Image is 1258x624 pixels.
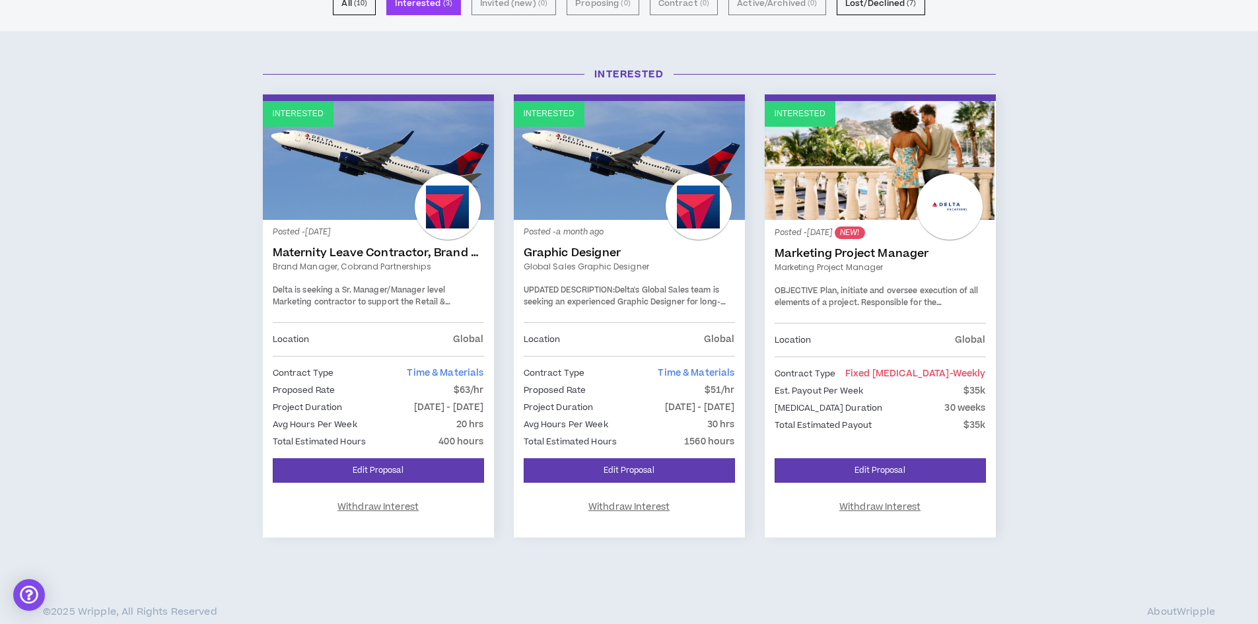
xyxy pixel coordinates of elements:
[588,501,670,514] span: Withdraw Interest
[705,383,735,398] p: $51/hr
[704,332,735,347] p: Global
[454,383,484,398] p: $63/hr
[524,383,586,398] p: Proposed Rate
[775,285,979,366] span: Plan, initiate and oversee execution of all elements of a project. Responsible for the management...
[658,366,734,380] span: Time & Materials
[524,246,735,260] a: Graphic Designer
[273,246,484,260] a: Maternity Leave Contractor, Brand Marketing Manager (Cobrand Partnerships)
[273,108,324,120] p: Interested
[775,285,818,296] span: OBJECTIVE
[524,261,735,273] a: Global Sales Graphic Designer
[273,417,357,432] p: Avg Hours Per Week
[684,434,734,449] p: 1560 hours
[273,261,484,273] a: Brand Manager, Cobrand Partnerships
[438,434,483,449] p: 400 hours
[775,366,836,381] p: Contract Type
[273,458,484,483] a: Edit Proposal
[273,226,484,238] p: Posted - [DATE]
[775,418,872,433] p: Total Estimated Payout
[839,501,921,514] span: Withdraw Interest
[775,333,812,347] p: Location
[273,400,343,415] p: Project Duration
[414,400,484,415] p: [DATE] - [DATE]
[273,285,468,342] span: Delta is seeking a Sr. Manager/Manager level Marketing contractor to support the Retail & Perform...
[835,226,864,239] sup: NEW!
[253,67,1006,81] h3: Interested
[524,417,608,432] p: Avg Hours Per Week
[775,108,825,120] p: Interested
[950,367,986,380] span: - weekly
[775,401,883,415] p: [MEDICAL_DATA] Duration
[524,285,729,354] span: Delta's Global Sales team is seeking an experienced Graphic Designer for long-term contract suppo...
[775,247,986,260] a: Marketing Project Manager
[765,101,996,220] a: Interested
[524,366,585,380] p: Contract Type
[273,366,334,380] p: Contract Type
[775,493,986,521] button: Withdraw Interest
[43,607,217,617] p: © 2025 Wripple , All Rights Reserved
[524,458,735,483] a: Edit Proposal
[514,101,745,220] a: Interested
[337,501,419,514] span: Withdraw Interest
[524,226,735,238] p: Posted - a month ago
[453,332,484,347] p: Global
[273,332,310,347] p: Location
[775,226,986,239] p: Posted - [DATE]
[524,332,561,347] p: Location
[524,400,594,415] p: Project Duration
[407,366,483,380] span: Time & Materials
[524,434,617,449] p: Total Estimated Hours
[273,383,335,398] p: Proposed Rate
[456,417,484,432] p: 20 hrs
[524,108,575,120] p: Interested
[13,579,45,611] div: Open Intercom Messenger
[944,401,985,415] p: 30 weeks
[707,417,735,432] p: 30 hrs
[775,384,863,398] p: Est. Payout Per Week
[524,285,615,296] strong: UPDATED DESCRIPTION:
[963,384,986,398] p: $35k
[963,418,986,433] p: $35k
[955,333,986,347] p: Global
[775,458,986,483] a: Edit Proposal
[845,367,986,380] span: Fixed [MEDICAL_DATA]
[263,101,494,220] a: Interested
[273,493,484,521] button: Withdraw Interest
[1147,607,1215,617] a: AboutWripple
[524,493,735,521] button: Withdraw Interest
[273,434,367,449] p: Total Estimated Hours
[775,261,986,273] a: Marketing Project Manager
[665,400,735,415] p: [DATE] - [DATE]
